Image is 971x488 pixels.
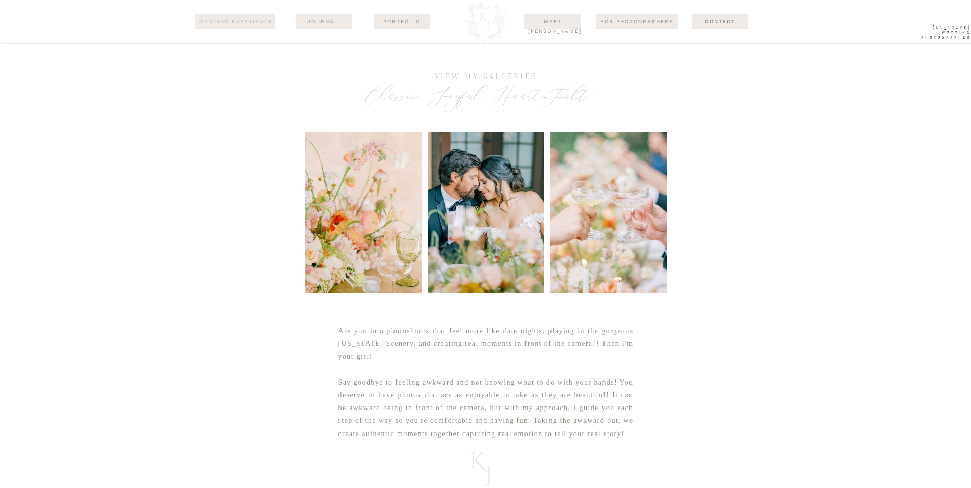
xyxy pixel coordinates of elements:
p: Classic. Joyful. Heart-Felt [355,68,598,117]
a: For Photographers [596,17,678,25]
h3: view my galleries [427,72,545,83]
a: Portfolio [377,17,427,25]
a: Contact [685,17,756,25]
a: wedding experience [197,17,274,26]
p: Are you into photoshoots that feel more like date nights, playing in the gorgeous [US_STATE] Scen... [338,324,634,428]
a: journal [298,17,348,25]
a: Meet [PERSON_NAME] [528,17,578,25]
a: [US_STATE] WEdding Photographer [905,25,971,43]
